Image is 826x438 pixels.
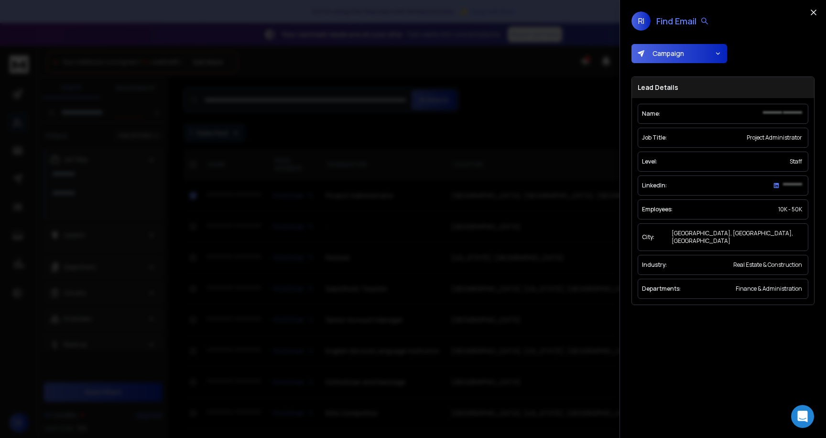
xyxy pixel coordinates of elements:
div: Staff [788,156,804,167]
p: Industry: [642,261,667,269]
h3: Lead Details [632,77,814,98]
div: Finance & Administration [734,283,804,295]
div: Find Email [656,14,709,28]
p: City: [642,233,654,241]
p: Name: [642,110,660,118]
span: Campaign [649,49,684,58]
p: LinkedIn: [642,182,667,189]
div: Project Administrator [745,132,804,143]
p: Job Title: [642,134,667,142]
div: 10K - 50K [776,204,804,215]
div: [GEOGRAPHIC_DATA], [GEOGRAPHIC_DATA], [GEOGRAPHIC_DATA] [670,228,804,247]
span: RI [631,11,651,31]
p: Level: [642,158,657,165]
div: Real Estate & Construction [731,259,804,271]
p: Departments: [642,285,681,293]
div: Open Intercom Messenger [791,405,814,428]
p: Employees: [642,206,673,213]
